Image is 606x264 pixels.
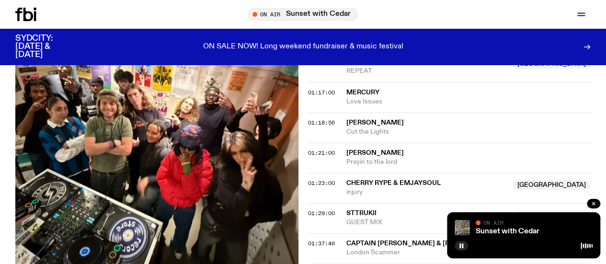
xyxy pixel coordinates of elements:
[346,89,379,95] span: Mercury
[203,43,403,51] p: ON SALE NOW! Long weekend fundraiser & music festival
[346,248,591,257] span: London Scammer
[346,179,441,186] span: Cherry Rype & emjaysoul
[308,88,335,96] span: 01:17:00
[346,209,377,216] span: STTRUKII
[308,241,335,246] button: 01:37:46
[346,240,500,246] span: Captain [PERSON_NAME] & [PERSON_NAME]
[248,8,358,21] button: On AirSunset with Cedar
[346,119,404,126] span: [PERSON_NAME]
[346,67,507,76] span: REPEAT
[308,210,335,216] button: 01:29:00
[455,220,470,235] img: A corner shot of the fbi music library
[513,210,591,220] span: [GEOGRAPHIC_DATA]
[346,187,507,196] span: injury
[308,179,335,186] span: 01:23:00
[308,180,335,185] button: 01:23:00
[346,127,591,136] span: Cut the Lights
[346,157,591,166] span: Prayin to the lord
[308,239,335,247] span: 01:37:46
[308,118,335,126] span: 01:18:56
[476,228,539,235] a: Sunset with Cedar
[346,58,468,65] span: Cherry Rype, STTRUKII & Sunshine
[346,218,507,227] span: GUEST MIX
[308,90,335,95] button: 01:17:00
[308,120,335,125] button: 01:18:56
[346,149,404,156] span: [PERSON_NAME]
[346,97,591,106] span: Love Issues
[308,209,335,217] span: 01:29:00
[308,149,335,156] span: 01:21:00
[513,180,591,190] span: [GEOGRAPHIC_DATA]
[308,150,335,155] button: 01:21:00
[483,219,503,226] span: On Air
[15,34,77,59] h3: SYDCITY: [DATE] & [DATE]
